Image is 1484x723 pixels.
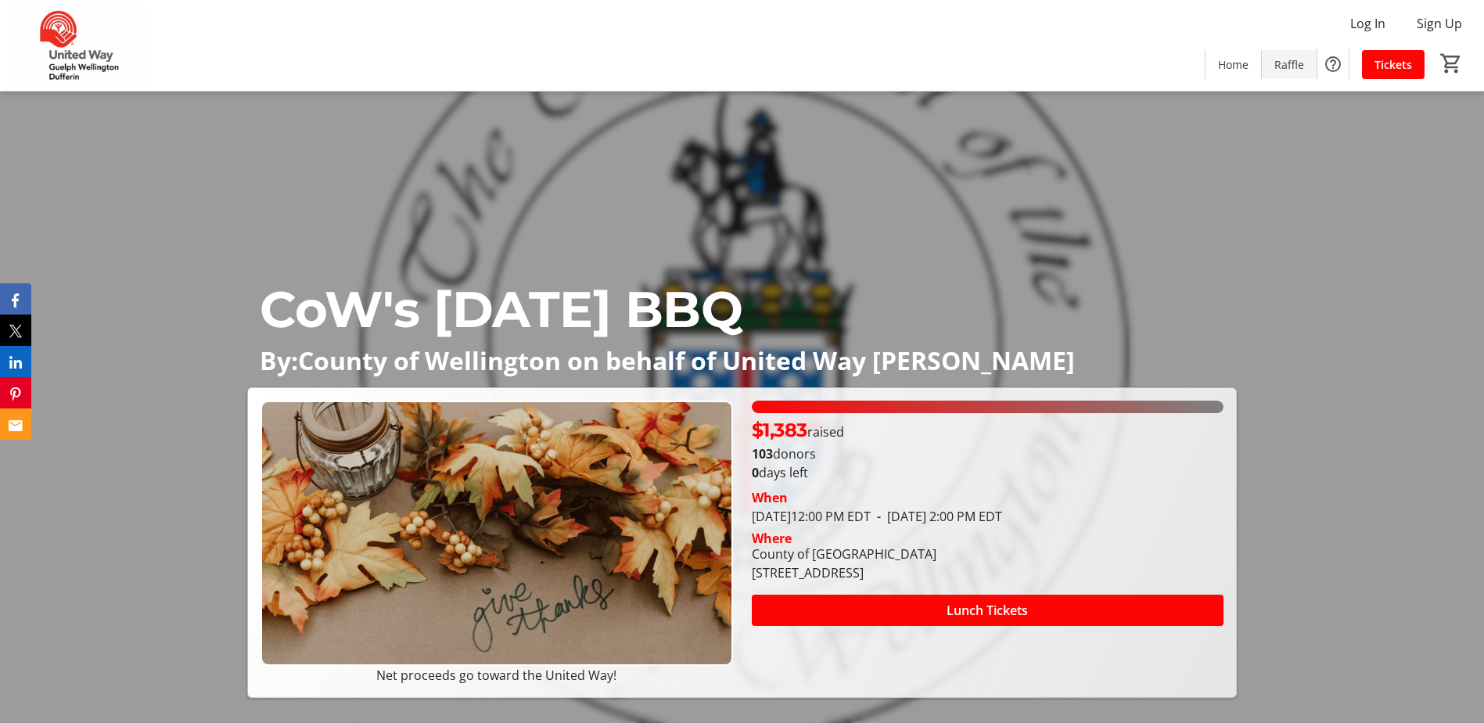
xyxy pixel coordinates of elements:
p: By:County of Wellington on behalf of United Way [PERSON_NAME] [260,347,1224,374]
b: 103 [752,445,773,462]
img: United Way Guelph Wellington Dufferin's Logo [9,6,149,85]
span: [DATE] 12:00 PM EDT [752,508,871,525]
button: Log In [1338,11,1398,36]
a: Raffle [1262,50,1317,79]
p: CoW's [DATE] BBQ [260,272,1224,347]
span: Raffle [1274,56,1304,73]
span: Log In [1350,14,1385,33]
div: Where [752,532,792,545]
button: Lunch Tickets [752,595,1223,626]
span: Lunch Tickets [947,601,1028,620]
span: 0 [752,464,759,481]
span: Tickets [1374,56,1412,73]
img: Campaign CTA Media Photo [261,401,732,666]
p: raised [752,416,844,444]
div: [STREET_ADDRESS] [752,563,936,582]
a: Home [1206,50,1261,79]
button: Sign Up [1404,11,1475,36]
button: Cart [1437,49,1465,77]
span: Home [1218,56,1249,73]
div: 100% of fundraising goal reached [752,401,1223,413]
span: Sign Up [1417,14,1462,33]
span: [DATE] 2:00 PM EDT [871,508,1002,525]
span: $1,383 [752,419,807,441]
p: days left [752,463,1223,482]
a: Tickets [1362,50,1425,79]
button: Help [1317,49,1349,80]
div: County of [GEOGRAPHIC_DATA] [752,545,936,563]
p: donors [752,444,1223,463]
span: - [871,508,887,525]
div: When [752,488,788,507]
p: Net proceeds go toward the United Way! [261,666,732,685]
